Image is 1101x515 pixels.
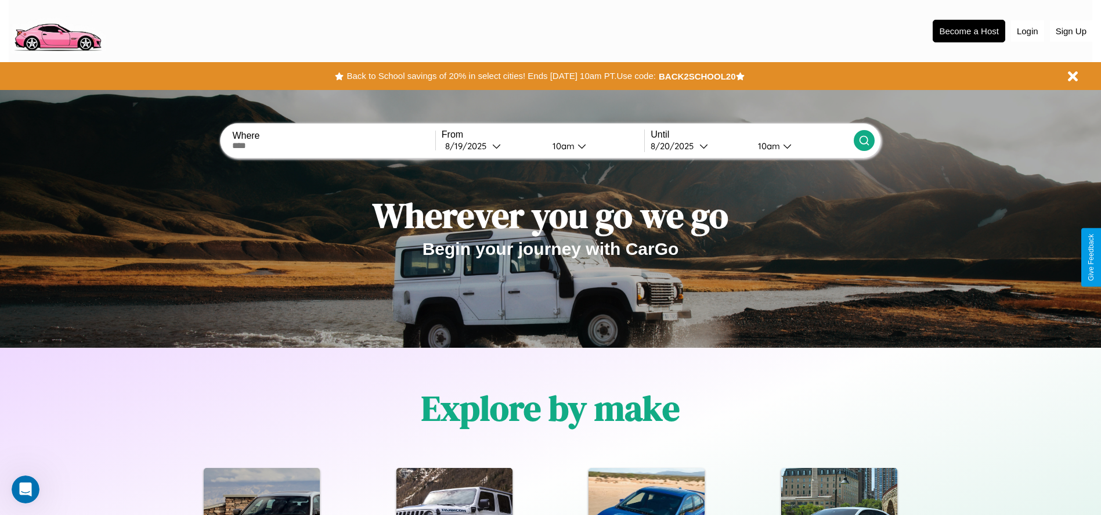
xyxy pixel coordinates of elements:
[749,140,854,152] button: 10am
[752,141,783,152] div: 10am
[547,141,577,152] div: 10am
[651,129,853,140] label: Until
[659,71,736,81] b: BACK2SCHOOL20
[1011,20,1044,42] button: Login
[232,131,435,141] label: Where
[442,129,644,140] label: From
[12,476,39,503] iframe: Intercom live chat
[1087,234,1095,281] div: Give Feedback
[9,6,106,54] img: logo
[543,140,645,152] button: 10am
[933,20,1005,42] button: Become a Host
[442,140,543,152] button: 8/19/2025
[421,384,680,432] h1: Explore by make
[344,68,658,84] button: Back to School savings of 20% in select cities! Ends [DATE] 10am PT.Use code:
[1050,20,1092,42] button: Sign Up
[651,141,699,152] div: 8 / 20 / 2025
[445,141,492,152] div: 8 / 19 / 2025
